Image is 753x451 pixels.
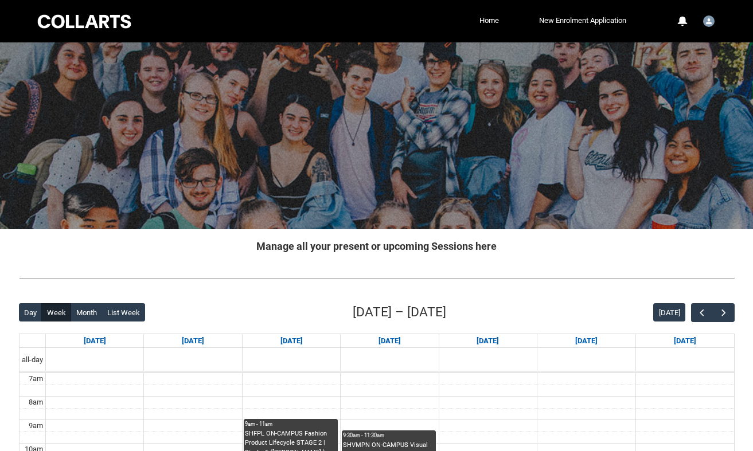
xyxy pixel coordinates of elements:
button: Month [71,303,102,321]
div: 7am [26,373,45,385]
button: User Profile Student.jrogers.20252899 [700,11,717,29]
span: all-day [19,354,45,366]
button: Week [41,303,71,321]
img: Student.jrogers.20252899 [703,15,715,27]
a: Home [477,12,502,29]
a: Go to September 20, 2025 [672,334,699,348]
button: Previous Week [691,303,713,322]
a: Go to September 16, 2025 [278,334,305,348]
div: 9am [26,420,45,432]
div: 9:30am - 11:30am [343,432,435,440]
button: List Week [102,303,145,321]
h2: Manage all your present or upcoming Sessions here [19,238,735,254]
h2: [DATE] – [DATE] [353,303,446,322]
img: REDU_GREY_LINE [19,272,735,284]
a: New Enrolment Application [536,12,629,29]
a: Go to September 14, 2025 [81,334,108,348]
a: Go to September 17, 2025 [376,334,403,348]
button: [DATE] [653,303,685,321]
a: Go to September 19, 2025 [573,334,600,348]
a: Go to September 15, 2025 [180,334,206,348]
div: 9am - 11am [245,420,337,428]
button: Next Week [712,303,734,322]
button: Day [19,303,42,321]
div: 8am [26,397,45,408]
a: Go to September 18, 2025 [474,334,501,348]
